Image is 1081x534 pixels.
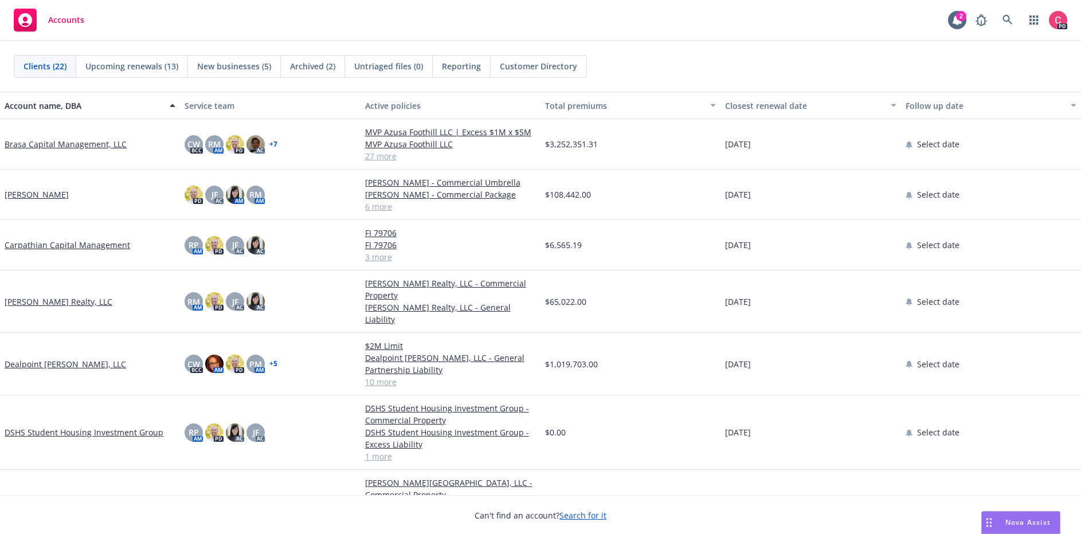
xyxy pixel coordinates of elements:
[725,189,751,201] span: [DATE]
[725,138,751,150] span: [DATE]
[5,100,163,112] div: Account name, DBA
[540,92,720,119] button: Total premiums
[365,189,536,201] a: [PERSON_NAME] - Commercial Package
[725,239,751,251] span: [DATE]
[365,402,536,426] a: DSHS Student Housing Investment Group - Commercial Property
[559,510,606,521] a: Search for it
[365,150,536,162] a: 27 more
[365,138,536,150] a: MVP Azusa Foothill LLC
[545,296,586,308] span: $65,022.00
[226,423,244,442] img: photo
[442,60,481,72] span: Reporting
[725,100,883,112] div: Closest renewal date
[211,189,218,201] span: JF
[232,296,238,308] span: JF
[917,189,959,201] span: Select date
[996,9,1019,32] a: Search
[5,495,167,507] a: [PERSON_NAME][GEOGRAPHIC_DATA], LLC
[5,189,69,201] a: [PERSON_NAME]
[48,15,84,25] span: Accounts
[187,296,200,308] span: RM
[226,186,244,204] img: photo
[545,100,703,112] div: Total premiums
[725,358,751,370] span: [DATE]
[365,176,536,189] a: [PERSON_NAME] - Commercial Umbrella
[725,296,751,308] span: [DATE]
[365,201,536,213] a: 6 more
[189,239,199,251] span: RP
[365,227,536,239] a: FI 79706
[5,358,126,370] a: Dealpoint [PERSON_NAME], LLC
[197,60,271,72] span: New businesses (5)
[545,358,598,370] span: $1,019,703.00
[365,239,536,251] a: FI 79706
[545,239,582,251] span: $6,565.19
[917,138,959,150] span: Select date
[226,355,244,373] img: photo
[545,138,598,150] span: $3,252,351.31
[9,4,89,36] a: Accounts
[187,138,200,150] span: CW
[5,296,112,308] a: [PERSON_NAME] Realty, LLC
[5,138,127,150] a: Brasa Capital Management, LLC
[180,92,360,119] button: Service team
[205,355,224,373] img: photo
[545,426,566,438] span: $0.00
[917,358,959,370] span: Select date
[23,60,66,72] span: Clients (22)
[246,135,265,154] img: photo
[725,426,751,438] span: [DATE]
[475,509,606,521] span: Can't find an account?
[1005,517,1051,527] span: Nova Assist
[269,141,277,148] a: + 7
[226,135,244,154] img: photo
[720,92,900,119] button: Closest renewal date
[970,9,993,32] a: Report a Bug
[185,186,203,204] img: photo
[232,239,238,251] span: JF
[917,239,959,251] span: Select date
[365,426,536,450] a: DSHS Student Housing Investment Group - Excess Liability
[189,426,199,438] span: RP
[545,189,591,201] span: $108,442.00
[246,236,265,254] img: photo
[365,301,536,325] a: [PERSON_NAME] Realty, LLC - General Liability
[185,100,355,112] div: Service team
[982,512,996,533] div: Drag to move
[85,60,178,72] span: Upcoming renewals (13)
[1023,9,1045,32] a: Switch app
[5,239,130,251] a: Carpathian Capital Management
[253,426,259,438] span: JF
[901,92,1081,119] button: Follow up date
[365,477,536,501] a: [PERSON_NAME][GEOGRAPHIC_DATA], LLC - Commercial Property
[249,358,262,370] span: PM
[205,292,224,311] img: photo
[956,11,966,21] div: 2
[187,358,200,370] span: CW
[981,511,1060,534] button: Nova Assist
[917,296,959,308] span: Select date
[365,126,536,138] a: MVP Azusa Foothill LLC | Excess $1M x $5M
[365,251,536,263] a: 3 more
[290,60,335,72] span: Archived (2)
[365,100,536,112] div: Active policies
[249,189,262,201] span: RM
[205,236,224,254] img: photo
[365,450,536,462] a: 1 more
[365,376,536,388] a: 10 more
[1049,11,1067,29] img: photo
[365,340,536,352] a: $2M Limit
[208,138,221,150] span: RM
[5,426,163,438] a: DSHS Student Housing Investment Group
[246,292,265,311] img: photo
[906,100,1064,112] div: Follow up date
[365,277,536,301] a: [PERSON_NAME] Realty, LLC - Commercial Property
[361,92,540,119] button: Active policies
[365,352,536,376] a: Dealpoint [PERSON_NAME], LLC - General Partnership Liability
